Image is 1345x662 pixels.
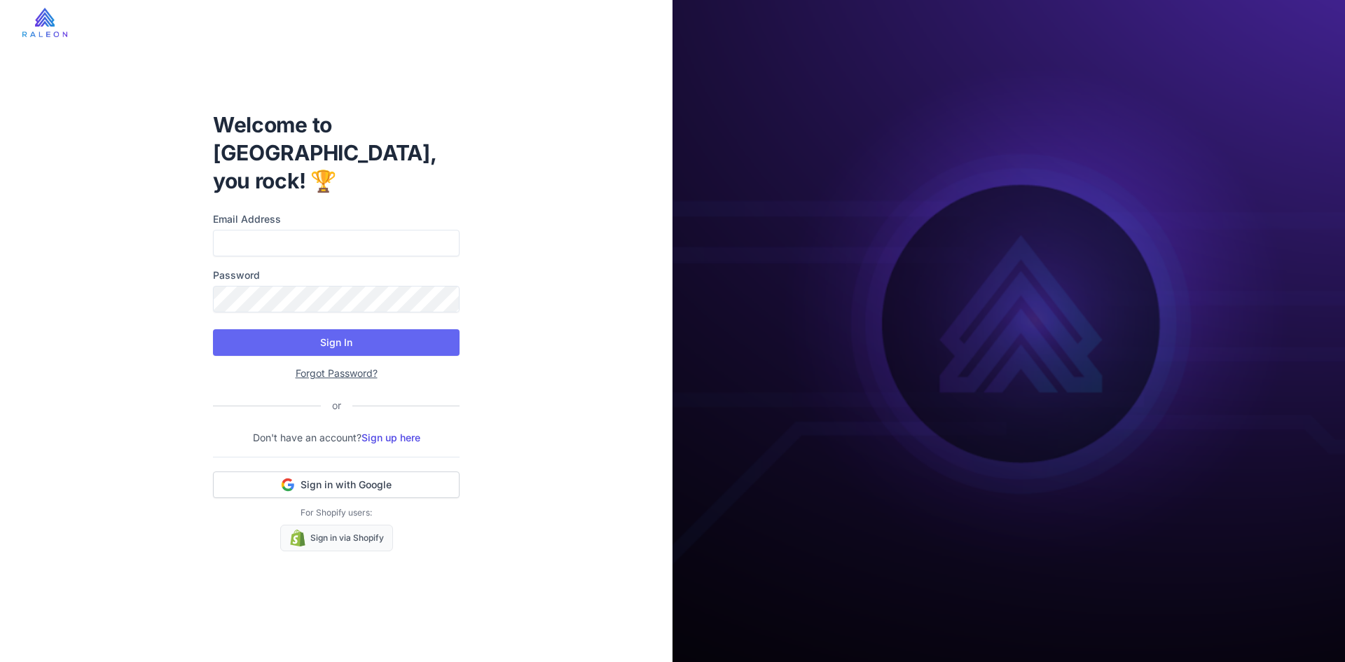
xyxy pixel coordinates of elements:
[213,111,460,195] h1: Welcome to [GEOGRAPHIC_DATA], you rock! 🏆
[213,506,460,519] p: For Shopify users:
[321,398,352,413] div: or
[213,268,460,283] label: Password
[213,212,460,227] label: Email Address
[301,478,392,492] span: Sign in with Google
[213,329,460,356] button: Sign In
[213,430,460,446] p: Don't have an account?
[22,8,67,37] img: raleon-logo-whitebg.9aac0268.jpg
[280,525,393,551] a: Sign in via Shopify
[213,471,460,498] button: Sign in with Google
[361,432,420,443] a: Sign up here
[296,367,378,379] a: Forgot Password?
